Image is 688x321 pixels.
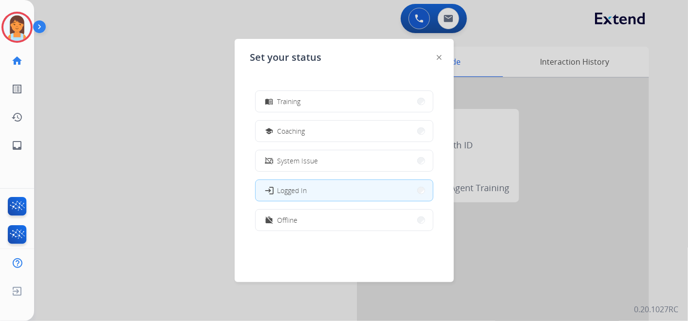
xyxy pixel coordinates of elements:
[11,111,23,123] mat-icon: history
[11,55,23,67] mat-icon: home
[264,185,274,195] mat-icon: login
[3,14,31,41] img: avatar
[278,215,298,225] span: Offline
[265,127,273,135] mat-icon: school
[256,210,433,231] button: Offline
[256,150,433,171] button: System Issue
[278,185,307,196] span: Logged In
[11,83,23,95] mat-icon: list_alt
[278,126,305,136] span: Coaching
[256,180,433,201] button: Logged In
[278,156,318,166] span: System Issue
[11,140,23,151] mat-icon: inbox
[250,51,322,64] span: Set your status
[437,55,442,60] img: close-button
[265,216,273,224] mat-icon: work_off
[634,303,678,315] p: 0.20.1027RC
[256,91,433,112] button: Training
[265,157,273,165] mat-icon: phonelink_off
[278,96,301,107] span: Training
[256,121,433,142] button: Coaching
[265,97,273,106] mat-icon: menu_book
